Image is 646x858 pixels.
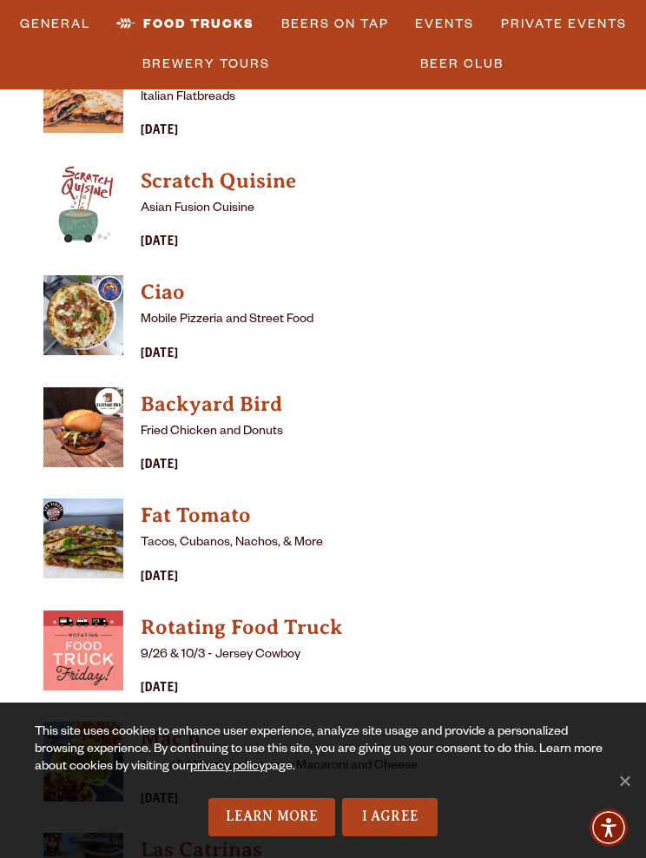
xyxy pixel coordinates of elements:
[109,4,261,44] a: Food Trucks
[43,53,123,133] img: thumbnail food truck
[141,122,603,142] div: [DATE]
[616,772,633,789] span: No
[43,387,123,477] a: View Backyard Bird details (opens in a new window)
[141,391,603,419] h4: Backyard Bird
[141,275,603,310] a: View Ciao details (opens in a new window)
[494,4,634,44] a: Private Events
[342,798,438,836] a: I Agree
[43,275,123,365] a: View Ciao details (opens in a new window)
[141,498,603,533] a: View Fat Tomato details (opens in a new window)
[43,164,123,254] a: View Scratch Quisine details (opens in a new window)
[141,610,603,645] a: View Rotating Food Truck details (opens in a new window)
[141,387,603,422] a: View Backyard Bird details (opens in a new window)
[141,533,603,554] p: Tacos, Cubanos, Nachos, & More
[141,310,603,331] p: Mobile Pizzeria and Street Food
[190,761,265,775] a: privacy policy
[408,4,481,44] a: Events
[141,168,603,195] h4: Scratch Quisine
[141,199,603,220] p: Asian Fusion Cuisine
[43,164,123,244] img: thumbnail food truck
[141,645,603,666] p: 9/26 & 10/3 - Jersey Cowboy
[274,4,396,44] a: Beers on Tap
[141,614,603,642] h4: Rotating Food Truck
[43,53,123,142] a: View La Piadina details (opens in a new window)
[43,275,123,355] img: thumbnail food truck
[43,498,123,578] img: thumbnail food truck
[141,233,603,254] div: [DATE]
[13,4,97,44] a: General
[141,164,603,199] a: View Scratch Quisine details (opens in a new window)
[35,724,611,798] div: This site uses cookies to enhance user experience, analyze site usage and provide a personalized ...
[141,502,603,530] h4: Fat Tomato
[141,456,603,477] div: [DATE]
[413,44,511,84] a: Beer Club
[43,498,123,588] a: View Fat Tomato details (opens in a new window)
[141,279,603,307] h4: Ciao
[141,568,603,589] div: [DATE]
[141,679,603,700] div: [DATE]
[43,387,123,467] img: thumbnail food truck
[43,610,123,700] a: View Rotating Food Truck details (opens in a new window)
[43,610,123,690] img: thumbnail food truck
[141,345,603,366] div: [DATE]
[141,422,603,443] p: Fried Chicken and Donuts
[208,798,336,836] a: Learn More
[141,88,603,109] p: Italian Flatbreads
[590,808,628,847] div: Accessibility Menu
[135,44,277,84] a: Brewery Tours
